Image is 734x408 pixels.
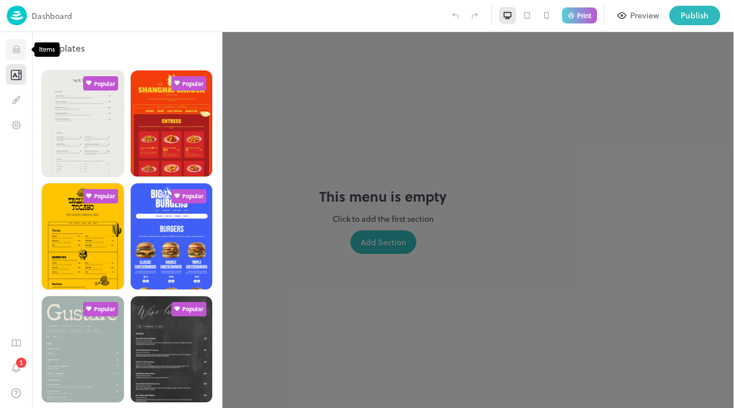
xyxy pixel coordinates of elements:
button: Design [6,89,26,110]
span: Popular [94,80,115,87]
p: Print [577,12,591,19]
div: Notifications [6,358,26,383]
span: Popular [182,305,204,312]
p: Dashboard [32,10,72,22]
div: Templates [32,41,222,55]
div: 1 [16,358,26,368]
button: Items [6,39,26,60]
div: Publish [681,9,709,22]
button: Publish [669,6,720,25]
button: Preview [611,6,666,25]
label: Redo (Ctrl + Y) [465,6,485,25]
span: Popular [182,80,204,87]
img: 1681995309499tx08zjn78a.jpg [131,70,213,207]
img: 16813556112172egw3ev5c9y.jpg [42,70,124,207]
img: 1681823648987xorui12b7tg.png [42,183,124,320]
span: Popular [182,193,204,199]
button: Settings [6,115,26,135]
label: Undo (Ctrl + Z) [446,6,465,25]
button: Help [6,383,26,403]
img: 1680586875118xjyku7gfcbn.jpg [131,183,213,311]
div: Items [34,42,60,57]
div: Preview [630,9,659,22]
button: Templates [6,64,26,85]
span: Popular [94,305,115,312]
img: logo-86c26b7e.jpg [7,6,27,25]
button: Guides [6,332,26,353]
span: Popular [94,193,115,199]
